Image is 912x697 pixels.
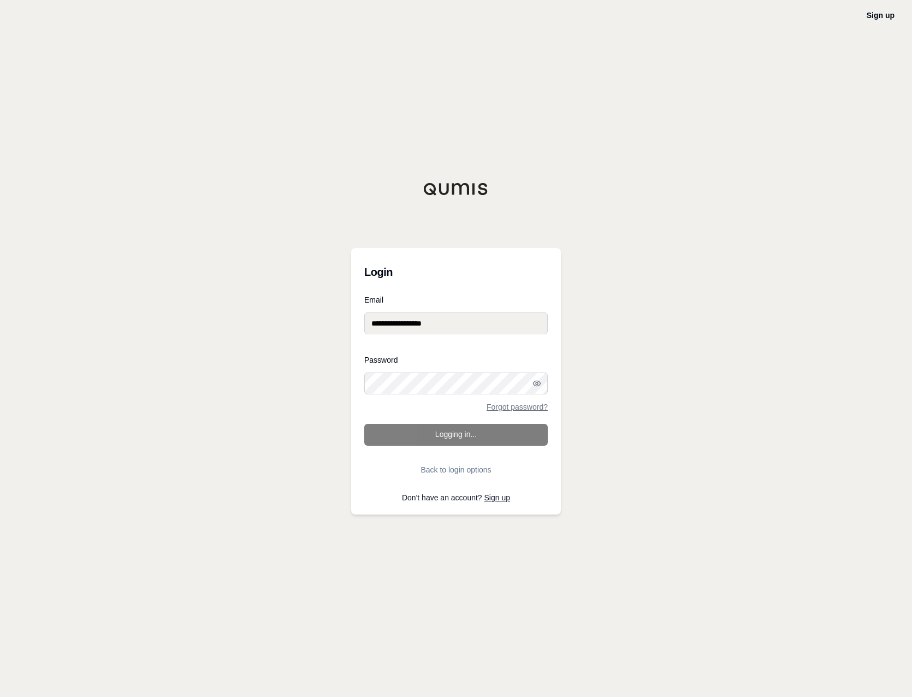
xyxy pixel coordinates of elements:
a: Sign up [484,493,510,502]
h3: Login [364,261,548,283]
label: Password [364,356,548,364]
a: Sign up [867,11,895,20]
button: Back to login options [364,459,548,481]
a: Forgot password? [487,403,548,411]
p: Don't have an account? [364,494,548,501]
img: Qumis [423,182,489,196]
label: Email [364,296,548,304]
